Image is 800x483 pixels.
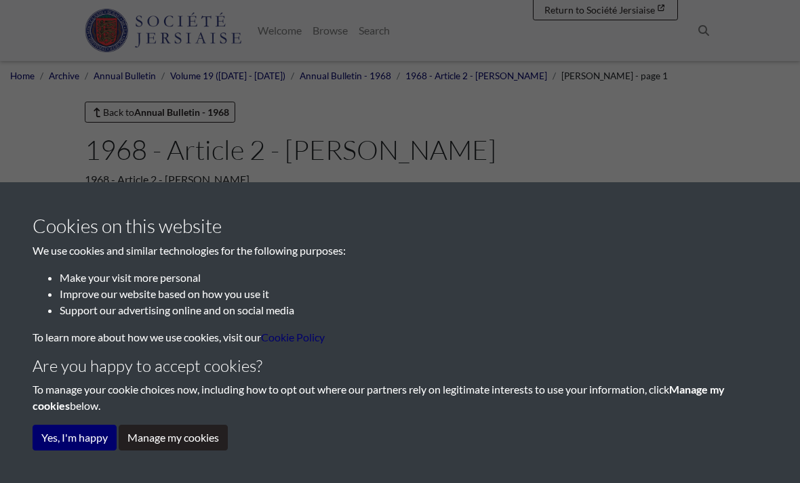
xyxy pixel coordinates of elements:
[33,329,767,345] p: To learn more about how we use cookies, visit our
[33,243,767,259] p: We use cookies and similar technologies for the following purposes:
[119,425,228,450] button: Manage my cookies
[33,381,767,414] p: To manage your cookie choices now, including how to opt out where our partners rely on legitimate...
[33,356,767,376] h4: Are you happy to accept cookies?
[33,215,767,238] h3: Cookies on this website
[60,302,767,318] li: Support our advertising online and on social media
[60,270,767,286] li: Make your visit more personal
[60,286,767,302] li: Improve our website based on how you use it
[261,331,325,343] a: learn more about cookies
[33,425,117,450] button: Yes, I'm happy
